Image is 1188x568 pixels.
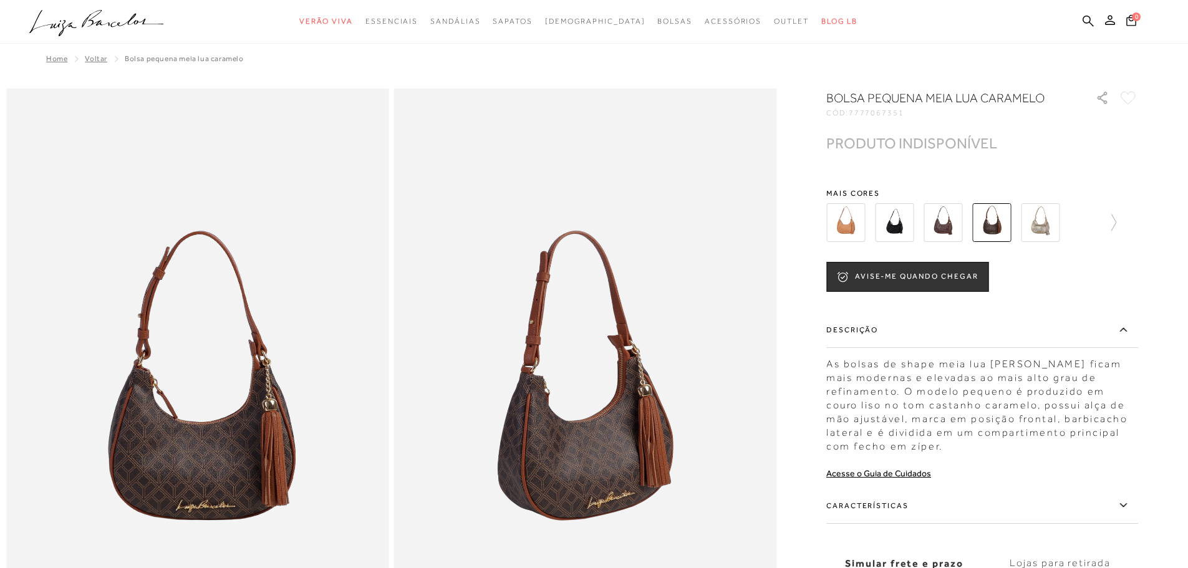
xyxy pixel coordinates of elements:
[774,17,809,26] span: Outlet
[125,54,244,63] span: BOLSA PEQUENA MEIA LUA CARAMELO
[826,351,1138,453] div: As bolsas de shape meia lua [PERSON_NAME] ficam mais modernas e elevadas ao mais alto grau de ref...
[826,89,1060,107] h1: BOLSA PEQUENA MEIA LUA CARAMELO
[1132,12,1141,21] span: 0
[1123,14,1140,31] button: 0
[657,10,692,33] a: categoryNavScreenReaderText
[430,10,480,33] a: categoryNavScreenReaderText
[924,203,962,242] img: BOLSA BAGUETE MEIA LUA EM COURO VERNIZ CAFÉ PEQUENA
[1021,203,1060,242] img: BOLSA PEQUENA MEIA LUA DOURADA
[849,108,904,117] span: 7777067351
[875,203,914,242] img: BOLSA BAGUETE MEIA LUA EM COURO PRETO PEQUENA
[826,137,997,150] div: PRODUTO INDISPONÍVEL
[299,17,353,26] span: Verão Viva
[299,10,353,33] a: categoryNavScreenReaderText
[826,468,931,478] a: Acesse o Guia de Cuidados
[430,17,480,26] span: Sandálias
[705,10,761,33] a: categoryNavScreenReaderText
[972,203,1011,242] img: BOLSA PEQUENA MEIA LUA CARAMELO
[826,109,1076,117] div: CÓD:
[826,190,1138,197] span: Mais cores
[774,10,809,33] a: categoryNavScreenReaderText
[826,203,865,242] img: BOLSA BAGUETE MEIA LUA EM COURO CARAMELO PEQUENA
[493,17,532,26] span: Sapatos
[826,312,1138,348] label: Descrição
[657,17,692,26] span: Bolsas
[365,10,418,33] a: categoryNavScreenReaderText
[365,17,418,26] span: Essenciais
[545,17,645,26] span: [DEMOGRAPHIC_DATA]
[46,54,67,63] a: Home
[545,10,645,33] a: noSubCategoriesText
[826,488,1138,524] label: Características
[85,54,107,63] a: Voltar
[826,262,988,292] button: AVISE-ME QUANDO CHEGAR
[821,10,857,33] a: BLOG LB
[821,17,857,26] span: BLOG LB
[705,17,761,26] span: Acessórios
[493,10,532,33] a: categoryNavScreenReaderText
